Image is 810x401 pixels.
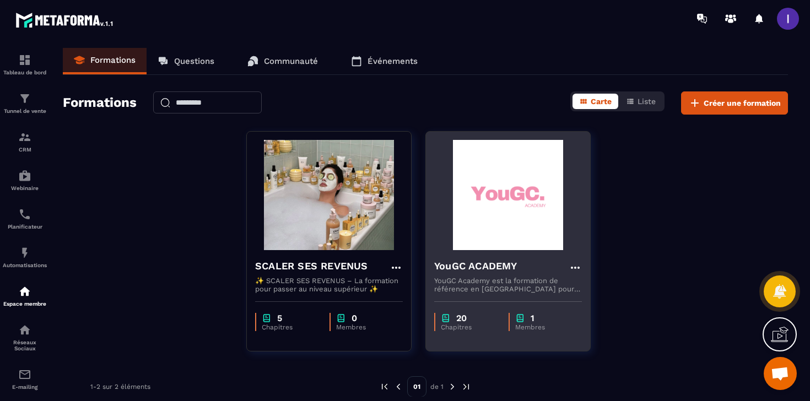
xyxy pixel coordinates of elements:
a: Communauté [236,48,329,74]
h4: YouGC ACADEMY [434,258,517,274]
p: ✨ SCALER SES REVENUS – La formation pour passer au niveau supérieur ✨ [255,277,403,293]
a: formationformationCRM [3,122,47,161]
p: 20 [456,313,467,323]
p: Questions [174,56,214,66]
img: prev [380,382,390,392]
img: automations [18,169,31,182]
img: formation [18,92,31,105]
a: formationformationTunnel de vente [3,84,47,122]
img: next [461,382,471,392]
p: E-mailing [3,384,47,390]
img: prev [393,382,403,392]
a: formationformationTableau de bord [3,45,47,84]
span: Liste [638,97,656,106]
p: CRM [3,147,47,153]
a: formation-backgroundYouGC ACADEMYYouGC Academy est la formation de référence en [GEOGRAPHIC_DATA]... [425,131,604,365]
p: Événements [368,56,418,66]
p: Automatisations [3,262,47,268]
img: automations [18,246,31,259]
p: Réseaux Sociaux [3,339,47,351]
p: Tunnel de vente [3,108,47,114]
img: chapter [441,313,451,323]
p: 0 [352,313,357,323]
p: Membres [515,323,571,331]
a: schedulerschedulerPlanificateur [3,199,47,238]
a: Formations [63,48,147,74]
img: next [447,382,457,392]
a: social-networksocial-networkRéseaux Sociaux [3,315,47,360]
a: automationsautomationsEspace membre [3,277,47,315]
img: scheduler [18,208,31,221]
p: Chapitres [441,323,498,331]
img: chapter [336,313,346,323]
p: de 1 [430,382,444,391]
p: 1-2 sur 2 éléments [90,383,150,391]
button: Carte [573,94,618,109]
h2: Formations [63,91,137,115]
p: Espace membre [3,301,47,307]
p: 5 [277,313,282,323]
a: Ouvrir le chat [764,357,797,390]
img: logo [15,10,115,30]
img: formation-background [434,140,582,250]
a: Questions [147,48,225,74]
img: automations [18,285,31,298]
p: Planificateur [3,224,47,230]
a: emailemailE-mailing [3,360,47,398]
p: YouGC Academy est la formation de référence en [GEOGRAPHIC_DATA] pour devenir créatrice de conten... [434,277,582,293]
span: Carte [591,97,612,106]
p: Membres [336,323,392,331]
a: automationsautomationsAutomatisations [3,238,47,277]
button: Liste [619,94,662,109]
h4: SCALER SES REVENUS [255,258,368,274]
p: Tableau de bord [3,69,47,75]
p: Webinaire [3,185,47,191]
img: chapter [262,313,272,323]
img: chapter [515,313,525,323]
p: Formations [90,55,136,65]
a: Événements [340,48,429,74]
img: formation-background [255,140,403,250]
a: formation-backgroundSCALER SES REVENUS✨ SCALER SES REVENUS – La formation pour passer au niveau s... [246,131,425,365]
a: automationsautomationsWebinaire [3,161,47,199]
span: Créer une formation [704,97,781,109]
p: Chapitres [262,323,318,331]
p: 1 [531,313,534,323]
img: formation [18,53,31,67]
p: Communauté [264,56,318,66]
img: formation [18,131,31,144]
img: email [18,368,31,381]
button: Créer une formation [681,91,788,115]
p: 01 [407,376,426,397]
img: social-network [18,323,31,337]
